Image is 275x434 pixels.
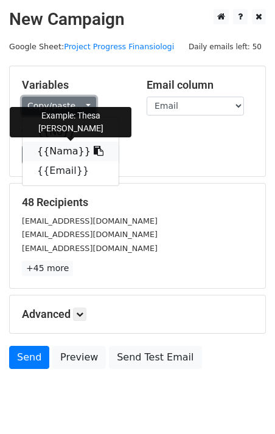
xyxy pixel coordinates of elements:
small: [EMAIL_ADDRESS][DOMAIN_NAME] [22,230,158,239]
h5: Email column [147,78,253,92]
a: {{Email}} [23,161,119,181]
a: Project Progress Finansiologi [64,42,174,51]
a: Send Test Email [109,346,201,369]
h5: Advanced [22,308,253,321]
small: [EMAIL_ADDRESS][DOMAIN_NAME] [22,216,158,226]
a: {{Nama}} [23,142,119,161]
small: Google Sheet: [9,42,174,51]
a: +45 more [22,261,73,276]
span: Daily emails left: 50 [184,40,266,53]
a: Preview [52,346,106,369]
h2: New Campaign [9,9,266,30]
h5: 48 Recipients [22,196,253,209]
iframe: Chat Widget [214,376,275,434]
small: [EMAIL_ADDRESS][DOMAIN_NAME] [22,244,158,253]
a: Send [9,346,49,369]
a: Daily emails left: 50 [184,42,266,51]
div: Example: Thesa [PERSON_NAME] [10,107,131,137]
h5: Variables [22,78,128,92]
a: Copy/paste... [22,97,96,115]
